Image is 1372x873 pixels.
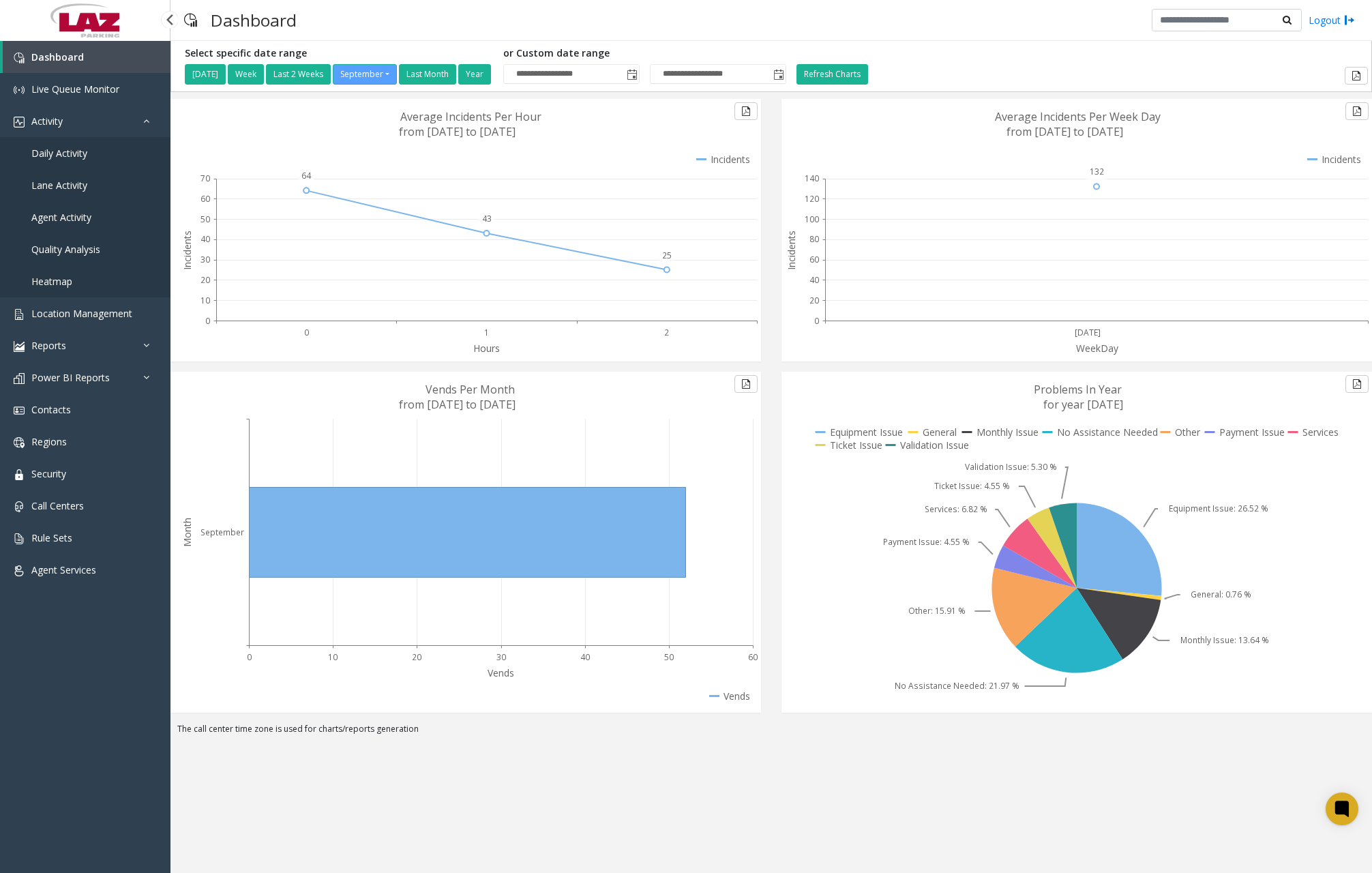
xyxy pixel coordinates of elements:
[662,250,672,261] text: 25
[31,307,132,320] span: Location Management
[805,173,819,184] text: 140
[200,527,244,538] text: September
[748,651,758,663] text: 60
[1344,13,1355,27] img: logout
[895,680,1019,692] text: No Assistance Needed: 21.97 %
[14,373,25,384] img: 'icon'
[14,85,25,95] img: 'icon'
[496,651,506,663] text: 30
[809,295,819,306] text: 20
[1075,327,1101,338] text: [DATE]
[31,435,67,448] span: Regions
[399,64,456,85] button: Last Month
[1043,397,1123,412] text: for year [DATE]
[809,254,819,265] text: 60
[184,3,197,37] img: pageIcon
[426,382,515,397] text: Vends Per Month
[31,403,71,416] span: Contacts
[14,53,25,63] img: 'icon'
[3,41,170,73] a: Dashboard
[412,651,421,663] text: 20
[624,65,639,84] span: Toggle popup
[185,64,226,85] button: [DATE]
[31,243,100,256] span: Quality Analysis
[1180,634,1269,646] text: Monthly Issue: 13.64 %
[333,64,397,85] button: September
[580,651,590,663] text: 40
[14,341,25,352] img: 'icon'
[1309,13,1355,27] a: Logout
[503,48,786,59] h5: or Custom date range
[200,274,210,286] text: 20
[796,64,868,85] button: Refresh Charts
[1191,589,1251,600] text: General: 0.76 %
[399,397,516,412] text: from [DATE] to [DATE]
[1034,382,1122,397] text: Problems In Year
[965,461,1057,473] text: Validation Issue: 5.30 %
[205,315,210,327] text: 0
[304,327,309,338] text: 0
[200,254,210,265] text: 30
[31,371,110,384] span: Power BI Reports
[181,518,194,547] text: Month
[200,233,210,245] text: 40
[1006,124,1123,139] text: from [DATE] to [DATE]
[399,124,516,139] text: from [DATE] to [DATE]
[883,536,970,548] text: Payment Issue: 4.55 %
[488,666,514,679] text: Vends
[1169,503,1268,514] text: Equipment Issue: 26.52 %
[664,651,674,663] text: 50
[31,499,84,512] span: Call Centers
[664,327,669,338] text: 2
[908,605,966,617] text: Other: 15.91 %
[14,437,25,448] img: 'icon'
[247,651,252,663] text: 0
[995,109,1161,124] text: Average Incidents Per Week Day
[14,309,25,320] img: 'icon'
[805,213,819,225] text: 100
[734,102,758,120] button: Export to pdf
[200,173,210,184] text: 70
[1345,375,1369,393] button: Export to pdf
[185,48,493,59] h5: Select specific date range
[14,501,25,512] img: 'icon'
[1076,342,1119,355] text: WeekDay
[31,83,119,95] span: Live Queue Monitor
[266,64,331,85] button: Last 2 Weeks
[170,723,1372,742] div: The call center time zone is used for charts/reports generation
[204,3,303,37] h3: Dashboard
[200,193,210,205] text: 60
[400,109,541,124] text: Average Incidents Per Hour
[301,170,312,181] text: 64
[31,211,91,224] span: Agent Activity
[1345,67,1368,85] button: Export to pdf
[228,64,264,85] button: Week
[31,563,96,576] span: Agent Services
[31,275,72,288] span: Heatmap
[14,469,25,480] img: 'icon'
[484,327,489,338] text: 1
[809,274,819,286] text: 40
[1090,166,1104,177] text: 132
[200,295,210,306] text: 10
[771,65,786,84] span: Toggle popup
[14,533,25,544] img: 'icon'
[328,651,338,663] text: 10
[473,342,500,355] text: Hours
[785,231,798,270] text: Incidents
[31,50,84,63] span: Dashboard
[181,231,194,270] text: Incidents
[934,480,1010,492] text: Ticket Issue: 4.55 %
[31,179,87,192] span: Lane Activity
[31,339,66,352] span: Reports
[805,193,819,205] text: 120
[14,565,25,576] img: 'icon'
[200,213,210,225] text: 50
[482,213,492,224] text: 43
[31,115,63,128] span: Activity
[809,233,819,245] text: 80
[925,503,987,515] text: Services: 6.82 %
[734,375,758,393] button: Export to pdf
[814,315,819,327] text: 0
[31,147,87,160] span: Daily Activity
